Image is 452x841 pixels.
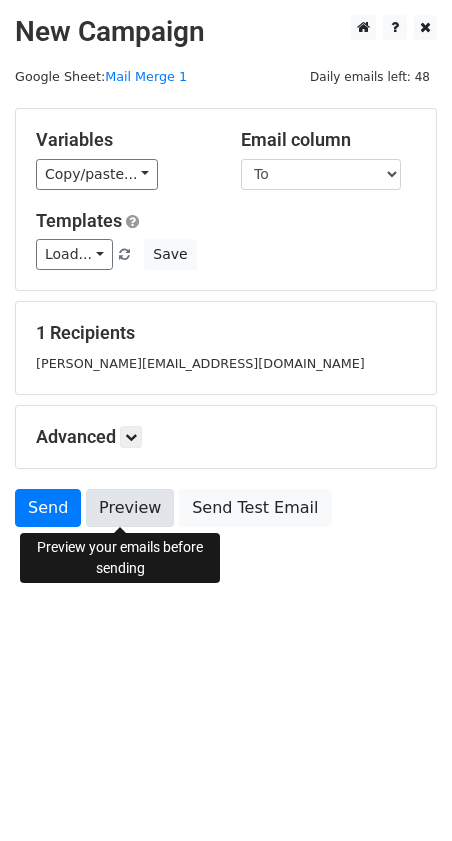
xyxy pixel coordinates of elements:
h5: Email column [241,129,416,151]
h2: New Campaign [15,15,437,49]
a: Send [15,489,81,527]
h5: Variables [36,129,211,151]
h5: Advanced [36,426,416,448]
a: Copy/paste... [36,159,158,190]
a: Send Test Email [179,489,331,527]
button: Save [144,239,196,270]
h5: 1 Recipients [36,322,416,344]
iframe: Chat Widget [352,745,452,841]
small: [PERSON_NAME][EMAIL_ADDRESS][DOMAIN_NAME] [36,356,365,371]
small: Google Sheet: [15,69,187,84]
span: Daily emails left: 48 [303,66,437,88]
a: Daily emails left: 48 [303,69,437,84]
a: Mail Merge 1 [105,69,187,84]
a: Load... [36,239,113,270]
a: Preview [86,489,174,527]
a: Templates [36,210,122,231]
div: Preview your emails before sending [20,533,220,583]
